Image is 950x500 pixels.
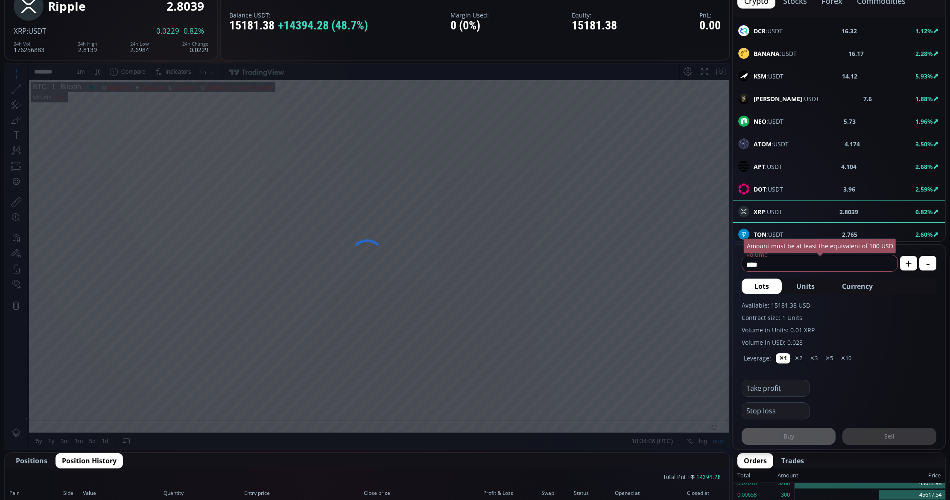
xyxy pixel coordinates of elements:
[694,374,702,381] div: log
[742,279,782,294] button: Lots
[796,281,815,291] span: Units
[754,72,783,81] span: :USDT
[160,5,186,12] div: Indicators
[699,19,721,32] div: 0.00
[822,353,836,363] button: ✕5
[182,41,208,53] div: 0.0229
[754,117,766,125] b: NEO
[915,185,933,193] b: 2.59%
[229,21,268,27] div: −7.80 (−0.01%)
[71,5,79,12] div: 1 m
[31,374,37,381] div: 5y
[754,117,783,126] span: :USDT
[754,163,765,171] b: APT
[130,41,149,53] div: 2.6984
[164,21,167,27] div: L
[84,374,91,381] div: 5d
[737,470,778,481] div: Total
[164,489,242,497] span: Quantity
[742,338,936,347] label: Volume in USD: 0.028
[807,353,821,363] button: ✕3
[737,453,773,468] button: Orders
[8,114,15,122] div: 
[541,489,571,497] span: Swap
[28,31,46,37] div: Volume
[572,19,617,32] div: 15181.38
[915,27,933,35] b: 1.12%
[56,453,123,468] button: Position History
[97,21,102,27] div: O
[776,353,790,363] button: ✕1
[278,19,368,32] span: +14394.28 (48.7%)
[705,369,722,386] div: Toggle Auto Scale
[754,72,766,80] b: KSM
[778,470,798,481] div: Amount
[744,238,896,253] div: Amount must be at least the equivalent of 100 USD
[829,279,886,294] button: Currency
[156,27,179,35] span: 0.0229
[791,353,806,363] button: ✕2
[20,349,23,361] div: Hide Drawings Toolbar
[96,374,103,381] div: 1d
[841,162,856,171] b: 4.104
[572,12,617,18] label: Equity:
[915,140,933,148] b: 3.50%
[843,185,855,194] b: 3.96
[915,95,933,103] b: 1.88%
[778,478,790,489] div: 3200
[679,369,691,386] div: Toggle Percentage
[9,489,61,497] span: Pair
[754,49,797,58] span: :USDT
[915,72,933,80] b: 5.93%
[56,374,64,381] div: 3m
[691,369,705,386] div: Toggle Log Scale
[671,489,725,497] span: Closed at
[848,49,864,58] b: 16.17
[28,20,41,27] div: BTC
[229,12,368,18] label: Balance USDT:
[742,326,936,334] label: Volume in Units: 0.01 XRP
[863,94,872,103] b: 7.6
[754,26,783,35] span: :USDT
[41,20,50,27] div: 1
[795,478,945,489] div: 45612.98
[837,353,855,363] button: ✕10
[196,21,200,27] div: C
[842,26,857,35] b: 16.32
[754,230,766,238] b: TON
[574,489,612,497] span: Status
[754,94,819,103] span: :USDT
[130,41,149,47] div: 24h Low
[915,163,933,171] b: 2.68%
[737,478,757,489] div: 0.07016
[483,489,539,497] span: Profit & Loss
[744,354,771,363] label: Leverage:
[131,21,135,27] div: H
[14,26,26,36] span: XRP
[744,456,767,466] span: Orders
[26,26,46,36] span: :USDT
[915,117,933,125] b: 1.96%
[919,256,936,270] button: -
[116,5,140,12] div: Compare
[842,230,857,239] b: 2.765
[50,20,76,27] div: Bitcoin
[83,489,161,497] span: Value
[781,456,804,466] span: Trades
[742,301,936,310] label: Available: 15181.38 USD
[14,41,44,53] div: 176256883
[200,21,226,27] div: 110036.07
[229,19,368,32] div: 15181.38
[708,374,719,381] div: auto
[244,489,361,497] span: Entry price
[184,27,204,35] span: 0.82%
[63,489,80,497] span: Side
[754,95,802,103] b: [PERSON_NAME]
[70,374,78,381] div: 1m
[775,453,810,468] button: Trades
[102,21,128,27] div: 110043.87
[754,140,789,148] span: :USDT
[624,369,671,386] button: 18:34:06 (UTC)
[742,313,936,322] label: Contract size: 1 Units
[696,473,721,482] span: 14394.28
